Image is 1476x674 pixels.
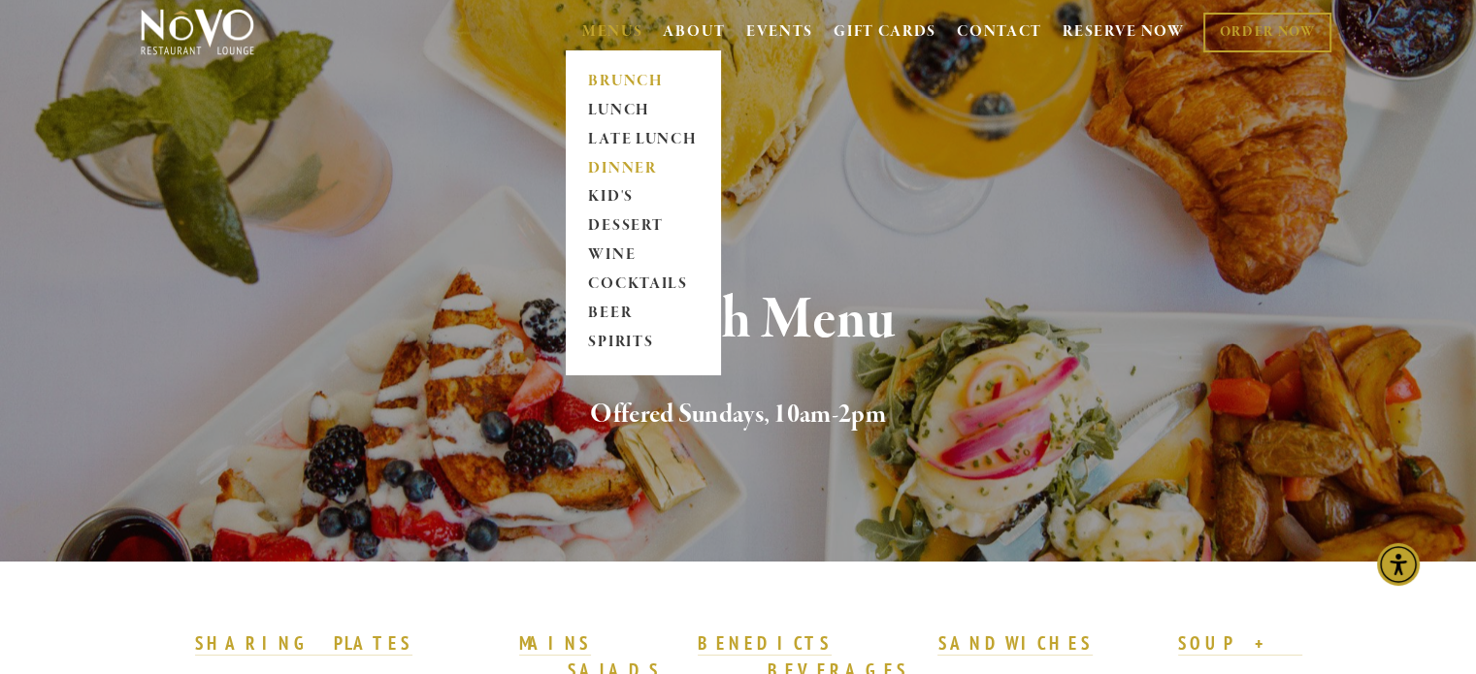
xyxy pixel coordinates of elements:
[582,154,704,183] a: DINNER
[746,22,813,42] a: EVENTS
[698,631,832,657] a: BENEDICTS
[1063,14,1185,50] a: RESERVE NOW
[1203,13,1330,52] a: ORDER NOW
[937,631,1093,657] a: SANDWICHES
[519,631,592,655] strong: MAINS
[582,96,704,125] a: LUNCH
[137,8,258,56] img: Novo Restaurant &amp; Lounge
[582,67,704,96] a: BRUNCH
[173,395,1304,435] h2: Offered Sundays, 10am-2pm
[582,125,704,154] a: LATE LUNCH
[582,212,704,241] a: DESSERT
[582,22,643,42] a: MENUS
[582,329,704,358] a: SPIRITS
[195,631,412,655] strong: SHARING PLATES
[834,14,936,50] a: GIFT CARDS
[519,631,592,657] a: MAINS
[582,183,704,212] a: KID'S
[1377,543,1420,586] div: Accessibility Menu
[582,271,704,300] a: COCKTAILS
[173,289,1304,352] h1: Brunch Menu
[957,14,1042,50] a: CONTACT
[937,631,1093,655] strong: SANDWICHES
[698,631,832,655] strong: BENEDICTS
[582,241,704,271] a: WINE
[195,631,412,657] a: SHARING PLATES
[663,22,726,42] a: ABOUT
[582,300,704,329] a: BEER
